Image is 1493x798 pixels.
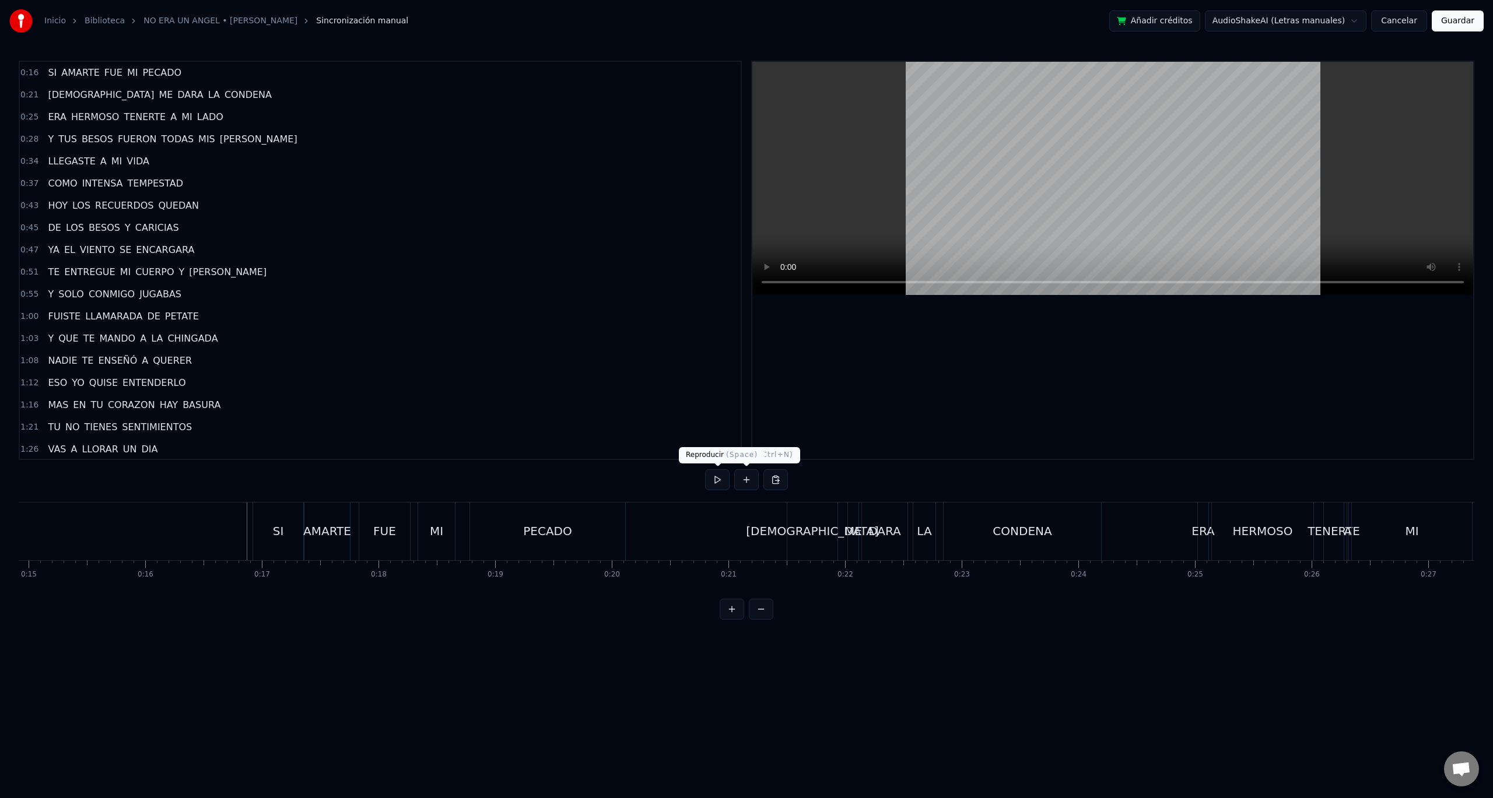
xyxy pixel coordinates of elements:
span: TIENES [83,420,119,434]
span: LADO [196,110,225,124]
span: ( Ctrl+N ) [759,451,793,459]
span: MI [119,265,132,279]
a: Biblioteca [85,15,125,27]
span: CUERPO [134,265,175,279]
div: FUE [373,522,396,540]
span: DARA [176,88,204,101]
span: MI [180,110,194,124]
div: 0:15 [21,570,37,579]
span: 1:12 [20,377,38,389]
span: MIS [197,132,216,146]
span: ESO [47,376,68,389]
span: A [169,110,178,124]
span: A [69,442,78,456]
span: DE [146,310,161,323]
div: Reproducir [679,447,765,463]
span: ENTREGUE [63,265,116,279]
span: TE [82,332,96,345]
span: 1:16 [20,399,38,411]
span: TENERTE [122,110,167,124]
span: FUE [103,66,124,79]
span: BASURA [181,398,222,412]
span: 0:21 [20,89,38,101]
span: UN [122,442,138,456]
span: 0:34 [20,156,38,167]
span: SI [47,66,58,79]
span: VIENTO [79,243,116,256]
span: QUISE [88,376,119,389]
span: Y [124,221,132,234]
div: 0:27 [1421,570,1436,579]
span: 1:21 [20,421,38,433]
div: 0:20 [604,570,620,579]
span: CORAZON [107,398,156,412]
span: [DEMOGRAPHIC_DATA] [47,88,155,101]
span: BESOS [80,132,114,146]
div: 0:24 [1071,570,1087,579]
span: AMARTE [60,66,101,79]
span: SOLO [57,287,85,301]
div: TENERTE [1308,522,1360,540]
span: CONDENA [223,88,273,101]
span: FUERON [117,132,158,146]
span: LOS [65,221,85,234]
div: CONDENA [993,522,1052,540]
span: VAS [47,442,67,456]
span: HAY [159,398,180,412]
span: A [99,154,108,168]
span: DE [47,221,62,234]
span: MI [126,66,139,79]
span: 0:45 [20,222,38,234]
div: HERMOSO [1232,522,1292,540]
div: SI [273,522,284,540]
span: ENSEÑÓ [97,354,138,367]
span: A [141,354,149,367]
span: Y [47,132,55,146]
span: TE [81,354,95,367]
span: [PERSON_NAME] [219,132,299,146]
span: TEMPESTAD [127,177,184,190]
span: 1:08 [20,355,38,367]
nav: breadcrumb [44,15,408,27]
span: TODAS [160,132,195,146]
a: NO ERA UN ANGEL • [PERSON_NAME] [143,15,297,27]
div: [DEMOGRAPHIC_DATA] [746,522,878,540]
span: LLAMARADA [84,310,143,323]
span: Y [47,332,55,345]
span: 0:28 [20,133,38,145]
div: PECADO [523,522,572,540]
button: Añadir créditos [1109,10,1200,31]
span: CARICIAS [134,221,180,234]
span: ENTENDERLO [121,376,187,389]
span: YA [47,243,60,256]
div: DARA [868,522,901,540]
span: 0:16 [20,67,38,79]
a: Inicio [44,15,66,27]
span: LA [207,88,221,101]
div: LA [917,522,931,540]
span: ( Space ) [726,451,758,459]
span: CHINGADA [166,332,219,345]
div: 0:25 [1187,570,1203,579]
span: 0:43 [20,200,38,212]
span: QUE [57,332,79,345]
div: MI [1405,522,1418,540]
span: LOS [71,199,92,212]
img: youka [9,9,33,33]
span: FUISTE [47,310,82,323]
span: LLEGASTE [47,154,96,168]
span: 0:55 [20,289,38,300]
span: A [139,332,148,345]
div: 0:16 [138,570,153,579]
span: SENTIMIENTOS [121,420,193,434]
span: JUGABAS [138,287,183,301]
div: A [1344,522,1352,540]
div: 0:21 [721,570,737,579]
span: DIA [141,442,159,456]
span: SE [118,243,132,256]
div: 0:26 [1304,570,1320,579]
div: ERA [1191,522,1214,540]
span: BESOS [87,221,121,234]
span: QUERER [152,354,193,367]
span: 1:03 [20,333,38,344]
